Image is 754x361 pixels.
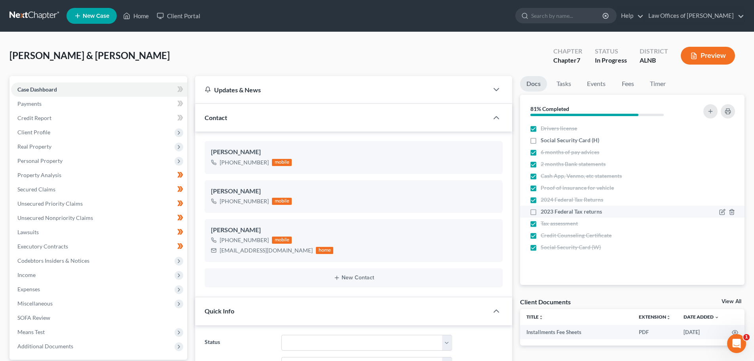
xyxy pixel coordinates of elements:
[541,220,578,227] span: Tax assessment
[17,257,89,264] span: Codebtors Insiders & Notices
[581,76,612,92] a: Events
[220,159,269,166] div: [PHONE_NUMBER]
[17,271,36,278] span: Income
[541,184,614,192] span: Proof of insurance for vehicle
[17,186,55,193] span: Secured Claims
[541,136,599,144] span: Social Security Card (H)
[617,9,644,23] a: Help
[17,143,51,150] span: Real Property
[541,243,601,251] span: Social Security Card (W)
[272,198,292,205] div: mobile
[550,76,577,92] a: Tasks
[595,47,627,56] div: Status
[520,76,547,92] a: Docs
[615,76,640,92] a: Fees
[17,300,53,307] span: Miscellaneous
[727,334,746,353] iframe: Intercom live chat
[211,187,496,196] div: [PERSON_NAME]
[640,47,668,56] div: District
[553,56,582,65] div: Chapter
[201,335,277,351] label: Status
[11,311,187,325] a: SOFA Review
[205,307,234,315] span: Quick Info
[205,114,227,121] span: Contact
[541,196,603,204] span: 2024 Federal Tax Returns
[11,168,187,182] a: Property Analysis
[316,247,333,254] div: home
[539,315,543,320] i: unfold_more
[220,246,313,254] div: [EMAIL_ADDRESS][DOMAIN_NAME]
[541,172,622,180] span: Cash App, Venmo, etc statements
[677,325,726,339] td: [DATE]
[9,50,170,61] span: [PERSON_NAME] & [PERSON_NAME]
[743,334,750,340] span: 1
[11,197,187,211] a: Unsecured Priority Claims
[153,9,204,23] a: Client Portal
[17,200,83,207] span: Unsecured Priority Claims
[17,286,40,292] span: Expenses
[17,329,45,335] span: Means Test
[11,225,187,239] a: Lawsuits
[17,172,61,178] span: Property Analysis
[11,111,187,125] a: Credit Report
[17,115,51,121] span: Credit Report
[211,225,496,235] div: [PERSON_NAME]
[520,298,571,306] div: Client Documents
[541,148,599,156] span: 6 months of pay advices
[530,105,569,112] strong: 81% Completed
[17,243,68,250] span: Executory Contracts
[17,157,63,164] span: Personal Property
[531,8,604,23] input: Search by name...
[205,86,479,94] div: Updates & News
[17,129,50,136] span: Client Profile
[520,325,632,339] td: Installments Fee Sheets
[640,56,668,65] div: ALNB
[553,47,582,56] div: Chapter
[17,343,73,350] span: Additional Documents
[714,315,719,320] i: expand_more
[541,160,606,168] span: 2 months Bank statements
[541,231,612,239] span: Credit Counseling Certificate
[17,314,50,321] span: SOFA Review
[595,56,627,65] div: In Progress
[11,239,187,254] a: Executory Contracts
[11,211,187,225] a: Unsecured Nonpriority Claims
[11,182,187,197] a: Secured Claims
[644,9,744,23] a: Law Offices of [PERSON_NAME]
[17,214,93,221] span: Unsecured Nonpriority Claims
[681,47,735,65] button: Preview
[11,82,187,97] a: Case Dashboard
[684,314,719,320] a: Date Added expand_more
[17,229,39,235] span: Lawsuits
[220,197,269,205] div: [PHONE_NUMBER]
[526,314,543,320] a: Titleunfold_more
[211,275,496,281] button: New Contact
[17,100,42,107] span: Payments
[272,159,292,166] div: mobile
[272,237,292,244] div: mobile
[119,9,153,23] a: Home
[541,124,577,132] span: Drivers license
[541,208,602,216] span: 2023 Federal Tax returns
[666,315,671,320] i: unfold_more
[220,236,269,244] div: [PHONE_NUMBER]
[722,299,741,304] a: View All
[577,56,580,64] span: 7
[639,314,671,320] a: Extensionunfold_more
[83,13,109,19] span: New Case
[211,147,496,157] div: [PERSON_NAME]
[644,76,672,92] a: Timer
[17,86,57,93] span: Case Dashboard
[632,325,677,339] td: PDF
[11,97,187,111] a: Payments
